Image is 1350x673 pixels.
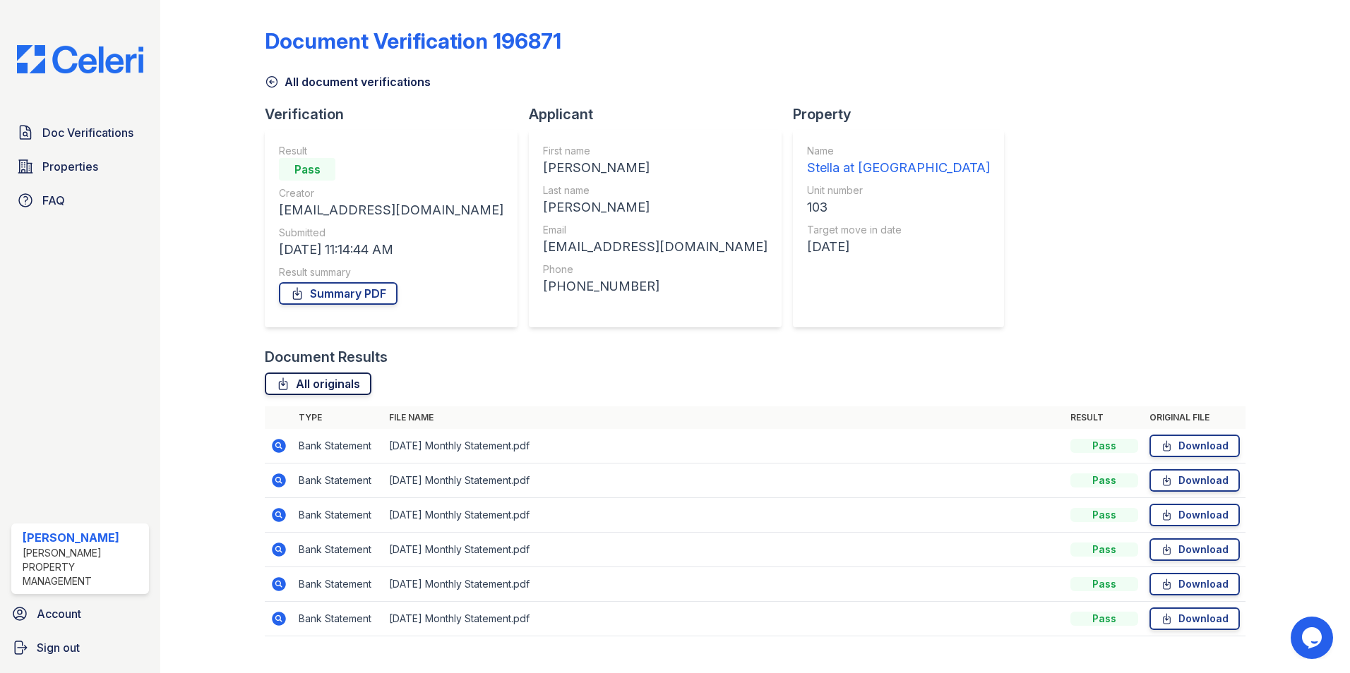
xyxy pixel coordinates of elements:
td: Bank Statement [293,602,383,636]
div: Property [793,104,1015,124]
td: [DATE] Monthly Statement.pdf [383,429,1065,463]
div: Unit number [807,183,990,198]
div: [EMAIL_ADDRESS][DOMAIN_NAME] [279,200,503,220]
td: [DATE] Monthly Statement.pdf [383,498,1065,533]
a: All document verifications [265,73,431,90]
span: Doc Verifications [42,124,133,141]
div: [EMAIL_ADDRESS][DOMAIN_NAME] [543,237,767,257]
a: Sign out [6,633,155,662]
div: [PHONE_NUMBER] [543,277,767,296]
img: CE_Logo_Blue-a8612792a0a2168367f1c8372b55b34899dd931a85d93a1a3d3e32e68fde9ad4.png [6,45,155,73]
a: Download [1149,573,1240,595]
td: [DATE] Monthly Statement.pdf [383,602,1065,636]
a: Name Stella at [GEOGRAPHIC_DATA] [807,144,990,178]
th: File name [383,406,1065,429]
div: Pass [279,158,335,181]
div: [PERSON_NAME] [23,529,143,546]
td: Bank Statement [293,429,383,463]
div: Pass [1070,612,1138,626]
a: Download [1149,469,1240,492]
td: Bank Statement [293,567,383,602]
td: Bank Statement [293,463,383,498]
div: Result summary [279,265,503,279]
a: FAQ [11,186,149,214]
div: Stella at [GEOGRAPHIC_DATA] [807,158,990,178]
div: Pass [1070,577,1138,591]
th: Type [293,406,383,429]
div: 103 [807,198,990,217]
div: Document Verification 196871 [265,28,561,54]
span: Sign out [37,639,80,656]
a: Properties [11,152,149,181]
td: [DATE] Monthly Statement.pdf [383,567,1065,602]
div: Pass [1070,439,1138,453]
a: All originals [265,372,371,395]
div: Result [279,144,503,158]
div: [DATE] 11:14:44 AM [279,240,503,260]
div: Pass [1070,473,1138,487]
td: Bank Statement [293,498,383,533]
a: Summary PDF [279,282,398,305]
div: Target move in date [807,223,990,237]
a: Download [1149,435,1240,457]
th: Original file [1144,406,1246,429]
iframe: chat widget [1291,617,1336,659]
a: Account [6,600,155,628]
div: [PERSON_NAME] Property Management [23,546,143,588]
div: Pass [1070,508,1138,522]
th: Result [1065,406,1144,429]
div: [PERSON_NAME] [543,198,767,217]
td: [DATE] Monthly Statement.pdf [383,463,1065,498]
a: Download [1149,607,1240,630]
div: Phone [543,262,767,277]
div: Applicant [529,104,793,124]
span: FAQ [42,192,65,209]
div: First name [543,144,767,158]
td: Bank Statement [293,533,383,567]
a: Download [1149,538,1240,561]
span: Properties [42,158,98,175]
div: Last name [543,183,767,198]
span: Account [37,605,81,622]
div: Name [807,144,990,158]
div: Creator [279,186,503,200]
div: Verification [265,104,529,124]
div: Document Results [265,347,388,367]
td: [DATE] Monthly Statement.pdf [383,533,1065,567]
a: Doc Verifications [11,119,149,147]
div: Submitted [279,226,503,240]
div: [PERSON_NAME] [543,158,767,178]
a: Download [1149,504,1240,526]
div: Email [543,223,767,237]
div: [DATE] [807,237,990,257]
div: Pass [1070,542,1138,557]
